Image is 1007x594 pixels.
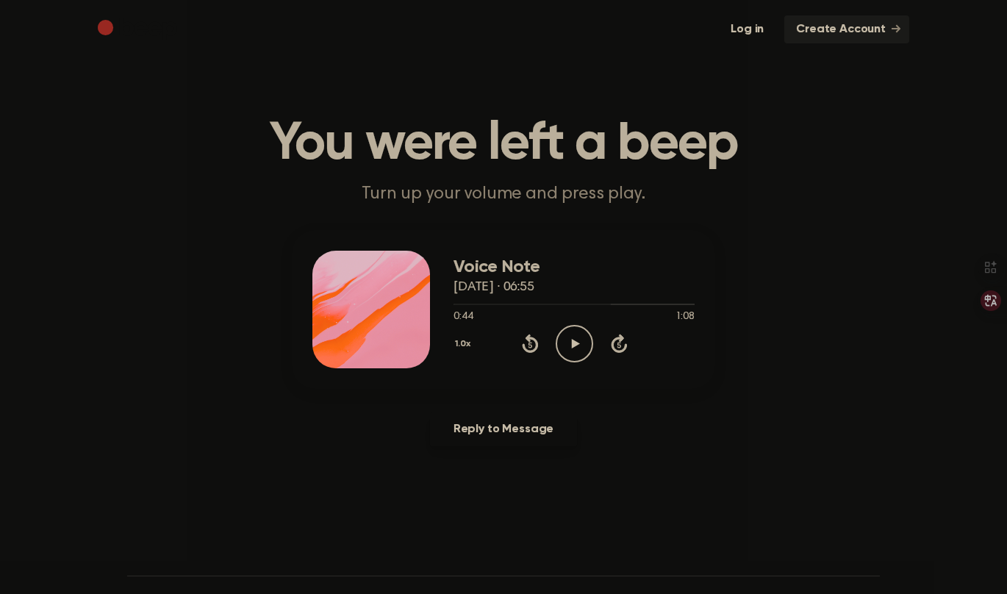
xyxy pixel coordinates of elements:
a: Reply to Message [430,412,577,446]
h3: Voice Note [454,257,695,277]
button: 1.0x [454,332,476,357]
a: Log in [719,15,775,43]
a: Beep [98,15,181,44]
a: Create Account [784,15,909,43]
span: 1:08 [675,309,695,325]
span: [DATE] · 06:55 [454,281,534,294]
h1: You were left a beep [127,118,880,171]
span: 0:44 [454,309,473,325]
p: Turn up your volume and press play. [221,182,786,207]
